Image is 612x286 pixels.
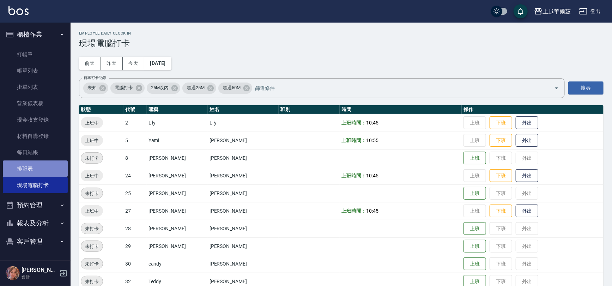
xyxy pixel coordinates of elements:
td: [PERSON_NAME] [147,184,208,202]
button: 上班 [463,240,486,253]
label: 篩選打卡記錄 [84,75,106,80]
td: [PERSON_NAME] [208,220,279,237]
b: 上班時間： [341,138,366,143]
a: 掛單列表 [3,79,68,95]
button: 上班 [463,222,486,235]
td: [PERSON_NAME] [147,202,208,220]
button: 上班 [463,152,486,165]
div: 電腦打卡 [110,83,145,94]
a: 現場電腦打卡 [3,177,68,193]
span: 未打卡 [81,190,103,197]
td: [PERSON_NAME] [147,149,208,167]
th: 暱稱 [147,105,208,114]
a: 現金收支登錄 [3,112,68,128]
button: 客戶管理 [3,232,68,251]
span: 上班中 [81,207,103,215]
button: 預約管理 [3,196,68,214]
span: 10:45 [366,120,378,126]
td: [PERSON_NAME] [208,132,279,149]
td: [PERSON_NAME] [147,237,208,255]
span: 上班中 [81,172,103,179]
h3: 現場電腦打卡 [79,38,604,48]
button: 外出 [516,205,538,218]
button: 下班 [490,205,512,218]
td: [PERSON_NAME] [208,184,279,202]
input: 篩選條件 [253,82,542,94]
button: 櫃檯作業 [3,25,68,44]
th: 代號 [123,105,147,114]
div: 超過50M [218,83,252,94]
td: 29 [123,237,147,255]
button: 下班 [490,169,512,182]
button: Open [551,83,562,94]
button: 報表及分析 [3,214,68,232]
span: 電腦打卡 [110,84,137,91]
button: 登出 [576,5,604,18]
div: 25M以內 [147,83,181,94]
button: 外出 [516,169,538,182]
td: [PERSON_NAME] [208,237,279,255]
th: 狀態 [79,105,123,114]
button: 上班 [463,257,486,270]
td: [PERSON_NAME] [208,167,279,184]
td: Lily [147,114,208,132]
button: 昨天 [101,57,123,70]
button: 下班 [490,116,512,129]
a: 材料自購登錄 [3,128,68,144]
th: 班別 [279,105,340,114]
span: 上班中 [81,119,103,127]
td: 27 [123,202,147,220]
td: [PERSON_NAME] [208,149,279,167]
button: [DATE] [144,57,171,70]
button: 下班 [490,134,512,147]
b: 上班時間： [341,173,366,178]
span: 上班中 [81,137,103,144]
a: 每日結帳 [3,144,68,160]
span: 未打卡 [81,260,103,268]
td: Lily [208,114,279,132]
td: [PERSON_NAME] [208,202,279,220]
td: 25 [123,184,147,202]
button: 搜尋 [568,81,604,95]
button: 上班 [463,187,486,200]
td: 30 [123,255,147,273]
button: 今天 [123,57,145,70]
div: 超過25M [182,83,216,94]
span: 未打卡 [81,278,103,285]
a: 營業儀表板 [3,95,68,111]
a: 排班表 [3,160,68,177]
th: 時間 [340,105,462,114]
td: 2 [123,114,147,132]
td: 8 [123,149,147,167]
button: 上越華爾茲 [531,4,574,19]
td: candy [147,255,208,273]
td: 24 [123,167,147,184]
button: 外出 [516,134,538,147]
button: save [514,4,528,18]
span: 超過25M [182,84,209,91]
img: Person [6,266,20,280]
h2: Employee Daily Clock In [79,31,604,36]
span: 未打卡 [81,243,103,250]
span: 25M以內 [147,84,173,91]
td: [PERSON_NAME] [208,255,279,273]
span: 未打卡 [81,225,103,232]
span: 超過50M [218,84,245,91]
b: 上班時間： [341,120,366,126]
p: 會計 [22,274,57,280]
td: Yami [147,132,208,149]
span: 未知 [83,84,101,91]
td: 5 [123,132,147,149]
a: 帳單列表 [3,63,68,79]
button: 外出 [516,116,538,129]
span: 10:45 [366,173,378,178]
span: 10:55 [366,138,378,143]
td: [PERSON_NAME] [147,220,208,237]
span: 10:45 [366,208,378,214]
div: 上越華爾茲 [543,7,571,16]
td: 28 [123,220,147,237]
div: 未知 [83,83,108,94]
a: 打帳單 [3,47,68,63]
img: Logo [8,6,29,15]
span: 未打卡 [81,154,103,162]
